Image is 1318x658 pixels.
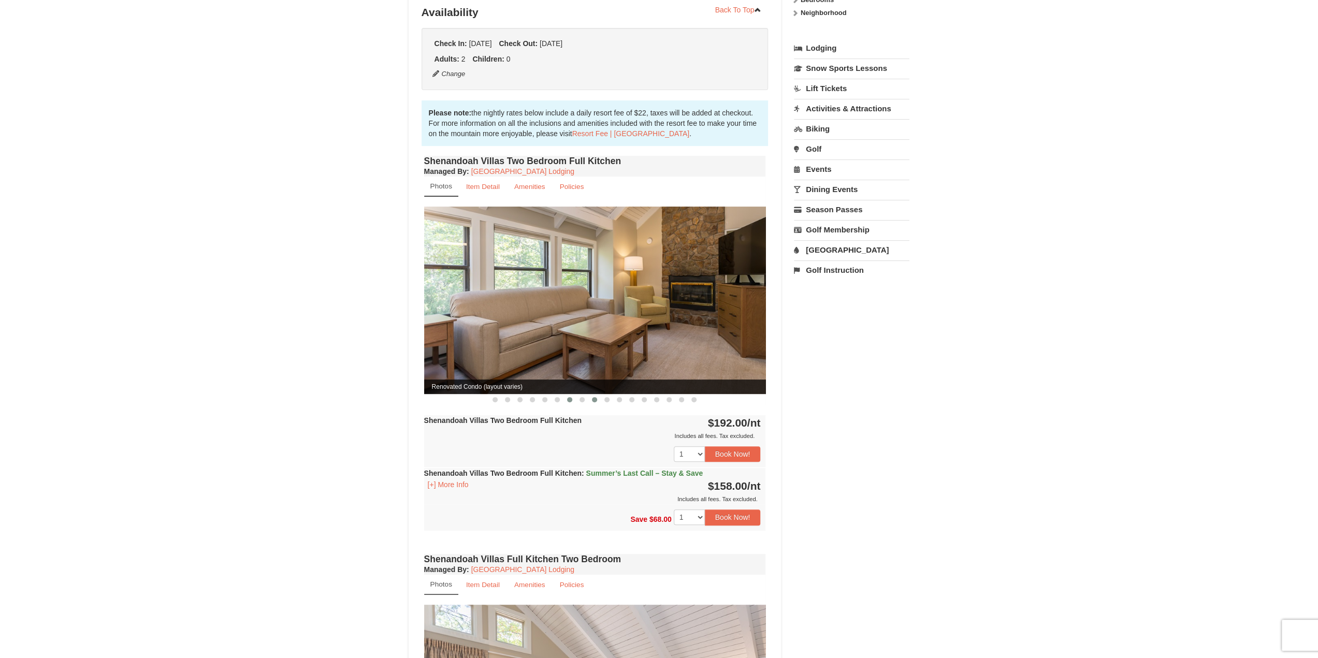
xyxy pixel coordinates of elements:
[469,39,491,48] span: [DATE]
[794,139,909,158] a: Golf
[459,177,506,197] a: Item Detail
[506,55,511,63] span: 0
[424,167,469,176] strong: :
[801,9,847,17] strong: Neighborhood
[424,469,703,477] strong: Shenandoah Villas Two Bedroom Full Kitchen
[794,240,909,259] a: [GEOGRAPHIC_DATA]
[508,177,552,197] a: Amenities
[514,581,545,589] small: Amenities
[471,565,574,574] a: [GEOGRAPHIC_DATA] Lodging
[514,183,545,191] small: Amenities
[472,55,504,63] strong: Children:
[649,515,672,523] span: $68.00
[434,39,467,48] strong: Check In:
[430,580,452,588] small: Photos
[424,379,766,394] span: Renovated Condo (layout varies)
[708,2,769,18] a: Back To Top
[540,39,562,48] span: [DATE]
[572,129,689,138] a: Resort Fee | [GEOGRAPHIC_DATA]
[432,68,466,80] button: Change
[422,2,769,23] h3: Availability
[424,565,467,574] span: Managed By
[424,177,458,197] a: Photos
[586,469,703,477] span: Summer’s Last Call – Stay & Save
[794,99,909,118] a: Activities & Attractions
[508,575,552,595] a: Amenities
[559,183,584,191] small: Policies
[429,109,471,117] strong: Please note:
[794,79,909,98] a: Lift Tickets
[794,119,909,138] a: Biking
[559,581,584,589] small: Policies
[747,417,761,429] span: /nt
[434,55,459,63] strong: Adults:
[424,431,761,441] div: Includes all fees. Tax excluded.
[461,55,466,63] span: 2
[794,260,909,280] a: Golf Instruction
[466,183,500,191] small: Item Detail
[430,182,452,190] small: Photos
[794,159,909,179] a: Events
[424,479,472,490] button: [+] More Info
[422,100,769,146] div: the nightly rates below include a daily resort fee of $22, taxes will be added at checkout. For m...
[582,469,584,477] span: :
[466,581,500,589] small: Item Detail
[630,515,647,523] span: Save
[424,207,766,393] img: Renovated Condo (layout varies)
[794,200,909,219] a: Season Passes
[708,417,761,429] strong: $192.00
[459,575,506,595] a: Item Detail
[424,494,761,504] div: Includes all fees. Tax excluded.
[705,509,761,525] button: Book Now!
[705,446,761,462] button: Book Now!
[424,416,582,425] strong: Shenandoah Villas Two Bedroom Full Kitchen
[794,39,909,57] a: Lodging
[747,480,761,492] span: /nt
[553,575,590,595] a: Policies
[424,167,467,176] span: Managed By
[424,565,469,574] strong: :
[499,39,538,48] strong: Check Out:
[471,167,574,176] a: [GEOGRAPHIC_DATA] Lodging
[424,156,766,166] h4: Shenandoah Villas Two Bedroom Full Kitchen
[553,177,590,197] a: Policies
[424,554,766,564] h4: Shenandoah Villas Full Kitchen Two Bedroom
[794,180,909,199] a: Dining Events
[708,480,747,492] span: $158.00
[794,59,909,78] a: Snow Sports Lessons
[794,220,909,239] a: Golf Membership
[424,575,458,595] a: Photos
